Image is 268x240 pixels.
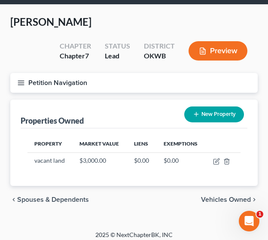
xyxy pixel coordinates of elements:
[144,41,175,51] div: District
[10,15,91,28] span: [PERSON_NAME]
[85,52,89,60] span: 7
[239,211,259,231] iframe: Intercom live chat
[73,152,127,169] td: $3,000.00
[157,152,206,169] td: $0.00
[127,152,157,169] td: $0.00
[189,41,247,61] button: Preview
[60,51,91,61] div: Chapter
[27,152,73,169] td: vacant land
[201,196,251,203] span: Vehicles Owned
[105,51,130,61] div: Lead
[105,41,130,51] div: Status
[10,196,17,203] i: chevron_left
[21,115,84,126] div: Properties Owned
[184,106,244,122] button: New Property
[251,196,258,203] i: chevron_right
[127,135,157,152] th: Liens
[60,41,91,51] div: Chapter
[73,135,127,152] th: Market Value
[157,135,206,152] th: Exemptions
[256,211,263,218] span: 1
[144,51,175,61] div: OKWB
[17,196,89,203] span: Spouses & Dependents
[27,135,73,152] th: Property
[10,73,258,93] button: Petition Navigation
[201,196,258,203] button: Vehicles Owned chevron_right
[10,196,89,203] button: chevron_left Spouses & Dependents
